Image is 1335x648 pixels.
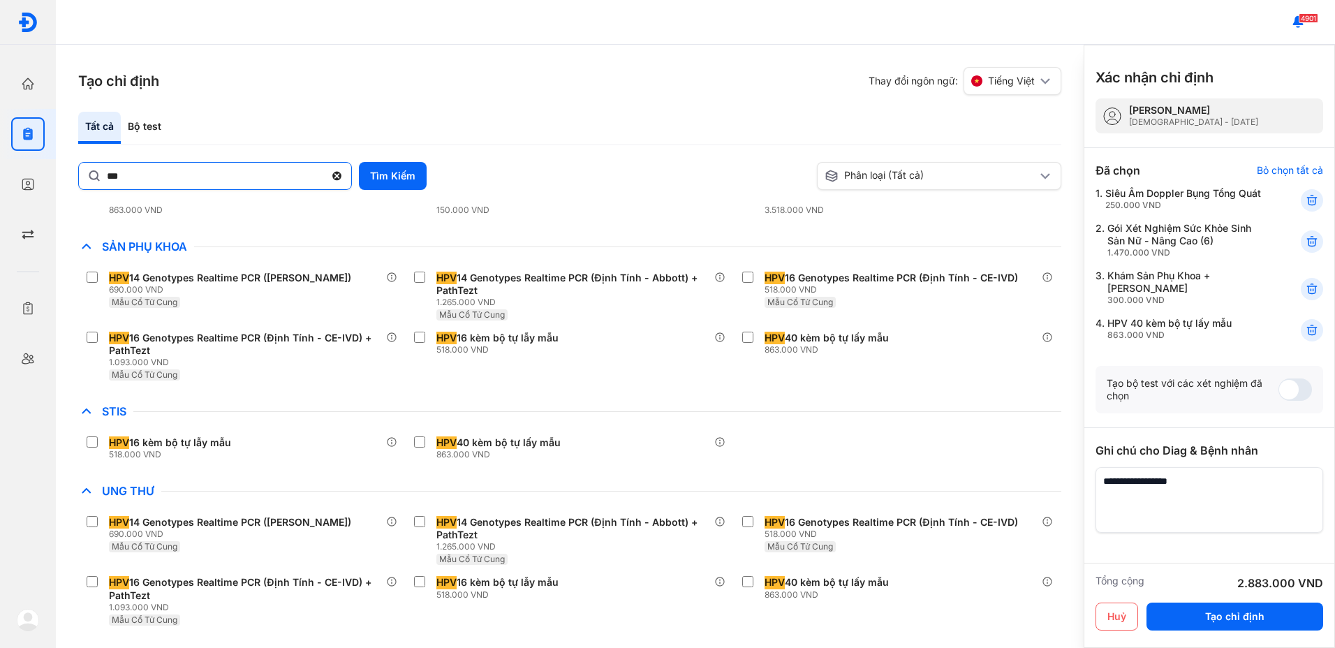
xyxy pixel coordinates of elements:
[109,357,386,368] div: 1.093.000 VND
[109,332,381,357] div: 16 Genotypes Realtime PCR (Định Tính - CE-IVD) + PathTezt
[436,516,708,541] div: 14 Genotypes Realtime PCR (Định Tính - Abbott) + PathTezt
[1096,187,1267,211] div: 1.
[95,484,161,498] span: Ung Thư
[436,205,548,216] div: 150.000 VND
[825,169,1037,183] div: Phân loại (Tất cả)
[1107,222,1267,258] div: Gói Xét Nghiệm Sức Khỏe Sinh Sản Nữ - Nâng Cao (6)
[1096,603,1138,631] button: Huỷ
[436,436,457,449] span: HPV
[1105,200,1261,211] div: 250.000 VND
[765,576,889,589] div: 40 kèm bộ tự lấy mẫu
[359,162,427,190] button: Tìm Kiếm
[436,516,457,529] span: HPV
[1107,270,1267,306] div: Khám Sản Phụ Khoa + [PERSON_NAME]
[765,344,894,355] div: 863.000 VND
[436,541,714,552] div: 1.265.000 VND
[112,297,177,307] span: Mẫu Cổ Tử Cung
[1107,377,1278,402] div: Tạo bộ test với các xét nghiệm đã chọn
[765,272,1018,284] div: 16 Genotypes Realtime PCR (Định Tính - CE-IVD)
[767,541,833,552] span: Mẫu Cổ Tử Cung
[436,449,566,460] div: 863.000 VND
[765,332,889,344] div: 40 kèm bộ tự lấy mẫu
[765,205,957,216] div: 3.518.000 VND
[95,404,133,418] span: STIs
[1096,317,1267,341] div: 4.
[1129,104,1258,117] div: [PERSON_NAME]
[765,516,785,529] span: HPV
[767,297,833,307] span: Mẫu Cổ Tử Cung
[436,436,561,449] div: 40 kèm bộ tự lấy mẫu
[765,589,894,601] div: 863.000 VND
[988,75,1035,87] span: Tiếng Việt
[765,332,785,344] span: HPV
[109,516,351,529] div: 14 Genotypes Realtime PCR ([PERSON_NAME])
[436,576,559,589] div: 16 kèm bộ tự lẫy mẫu
[1096,270,1267,306] div: 3.
[1096,575,1144,591] div: Tổng cộng
[1096,162,1140,179] div: Đã chọn
[436,332,559,344] div: 16 kèm bộ tự lẫy mẫu
[109,436,231,449] div: 16 kèm bộ tự lẫy mẫu
[112,541,177,552] span: Mẫu Cổ Tử Cung
[1129,117,1258,128] div: [DEMOGRAPHIC_DATA] - [DATE]
[109,449,237,460] div: 518.000 VND
[765,516,1018,529] div: 16 Genotypes Realtime PCR (Định Tính - CE-IVD)
[1107,317,1232,341] div: HPV 40 kèm bộ tự lấy mẫu
[109,516,129,529] span: HPV
[78,71,159,91] h3: Tạo chỉ định
[109,602,386,613] div: 1.093.000 VND
[17,609,39,631] img: logo
[1237,575,1323,591] div: 2.883.000 VND
[109,205,239,216] div: 863.000 VND
[436,576,457,589] span: HPV
[765,529,1024,540] div: 518.000 VND
[1096,442,1323,459] div: Ghi chú cho Diag & Bệnh nhân
[436,332,457,344] span: HPV
[109,272,129,284] span: HPV
[17,12,38,33] img: logo
[1257,164,1323,177] div: Bỏ chọn tất cả
[1107,247,1267,258] div: 1.470.000 VND
[109,284,357,295] div: 690.000 VND
[436,272,708,297] div: 14 Genotypes Realtime PCR (Định Tính - Abbott) + PathTezt
[1107,295,1267,306] div: 300.000 VND
[1107,330,1232,341] div: 863.000 VND
[109,576,129,589] span: HPV
[436,589,564,601] div: 518.000 VND
[112,369,177,380] span: Mẫu Cổ Tử Cung
[765,576,785,589] span: HPV
[109,576,381,601] div: 16 Genotypes Realtime PCR (Định Tính - CE-IVD) + PathTezt
[78,112,121,144] div: Tất cả
[1096,222,1267,258] div: 2.
[439,309,505,320] span: Mẫu Cổ Tử Cung
[109,529,357,540] div: 690.000 VND
[1096,68,1214,87] h3: Xác nhận chỉ định
[109,272,351,284] div: 14 Genotypes Realtime PCR ([PERSON_NAME])
[121,112,168,144] div: Bộ test
[109,332,129,344] span: HPV
[765,272,785,284] span: HPV
[1299,13,1318,23] span: 4901
[1105,187,1261,211] div: Siêu Âm Doppler Bụng Tổng Quát
[1146,603,1323,631] button: Tạo chỉ định
[112,614,177,625] span: Mẫu Cổ Tử Cung
[439,554,505,564] span: Mẫu Cổ Tử Cung
[765,284,1024,295] div: 518.000 VND
[436,344,564,355] div: 518.000 VND
[109,436,129,449] span: HPV
[436,297,714,308] div: 1.265.000 VND
[436,272,457,284] span: HPV
[95,240,194,253] span: Sản Phụ Khoa
[869,67,1061,95] div: Thay đổi ngôn ngữ:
